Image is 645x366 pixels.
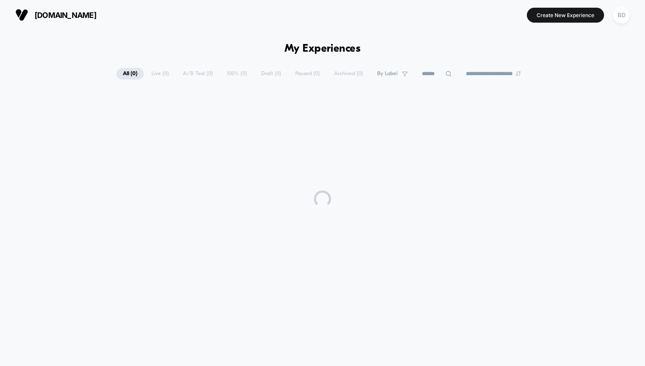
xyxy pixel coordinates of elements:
button: Create New Experience [527,8,604,23]
img: Visually logo [15,9,28,21]
span: By Label [377,70,398,77]
span: All ( 0 ) [116,68,144,79]
span: [DOMAIN_NAME] [35,11,96,20]
h1: My Experiences [285,43,361,55]
div: BD [613,7,630,23]
img: end [516,71,521,76]
button: [DOMAIN_NAME] [13,8,99,22]
button: BD [610,6,632,24]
